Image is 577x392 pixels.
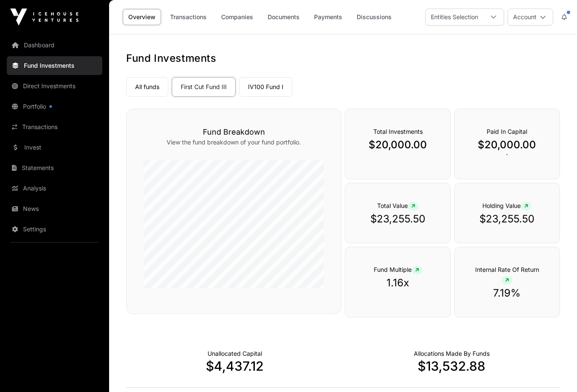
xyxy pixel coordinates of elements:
[239,77,292,97] a: IV100 Fund I
[262,9,305,25] a: Documents
[351,9,397,25] a: Discussions
[362,138,433,152] p: $20,000.00
[126,52,560,65] h1: Fund Investments
[373,128,423,135] span: Total Investments
[7,36,102,55] a: Dashboard
[343,358,560,374] p: $13,532.88
[7,77,102,95] a: Direct Investments
[123,9,161,25] a: Overview
[377,202,418,209] span: Total Value
[508,9,553,26] button: Account
[362,276,433,290] p: 1.16x
[414,349,490,358] p: Capital Deployed Into Companies
[216,9,259,25] a: Companies
[309,9,348,25] a: Payments
[475,266,539,283] span: Internal Rate Of Return
[7,199,102,218] a: News
[7,179,102,198] a: Analysis
[10,9,78,26] img: Icehouse Ventures Logo
[487,128,527,135] span: Paid In Capital
[454,109,560,179] div: `
[7,220,102,239] a: Settings
[374,266,422,273] span: Fund Multiple
[7,97,102,116] a: Portfolio
[208,349,262,358] p: Cash not yet allocated
[126,358,343,374] p: $4,437.12
[144,138,324,147] p: View the fund breakdown of your fund portfolio.
[164,9,212,25] a: Transactions
[126,77,168,97] a: All funds
[7,118,102,136] a: Transactions
[172,77,236,97] a: First Cut Fund III
[426,9,483,25] div: Entities Selection
[7,138,102,157] a: Invest
[472,212,542,226] p: $23,255.50
[7,56,102,75] a: Fund Investments
[7,159,102,177] a: Statements
[472,286,542,300] p: 7.19%
[472,138,542,152] p: $20,000.00
[362,212,433,226] p: $23,255.50
[144,126,324,138] h3: Fund Breakdown
[482,202,531,209] span: Holding Value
